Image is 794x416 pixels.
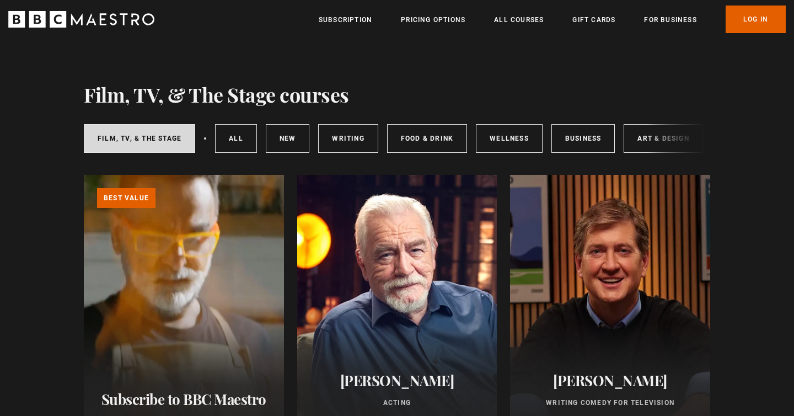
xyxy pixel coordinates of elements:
[624,124,702,153] a: Art & Design
[8,11,154,28] svg: BBC Maestro
[97,188,155,208] p: Best value
[401,14,465,25] a: Pricing Options
[726,6,786,33] a: Log In
[494,14,544,25] a: All Courses
[310,372,484,389] h2: [PERSON_NAME]
[644,14,696,25] a: For business
[266,124,310,153] a: New
[572,14,615,25] a: Gift Cards
[318,124,378,153] a: Writing
[310,398,484,408] p: Acting
[84,124,195,153] a: Film, TV, & The Stage
[319,6,786,33] nav: Primary
[523,398,697,408] p: Writing Comedy for Television
[215,124,257,153] a: All
[476,124,543,153] a: Wellness
[387,124,467,153] a: Food & Drink
[523,372,697,389] h2: [PERSON_NAME]
[551,124,615,153] a: Business
[319,14,372,25] a: Subscription
[84,83,349,106] h1: Film, TV, & The Stage courses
